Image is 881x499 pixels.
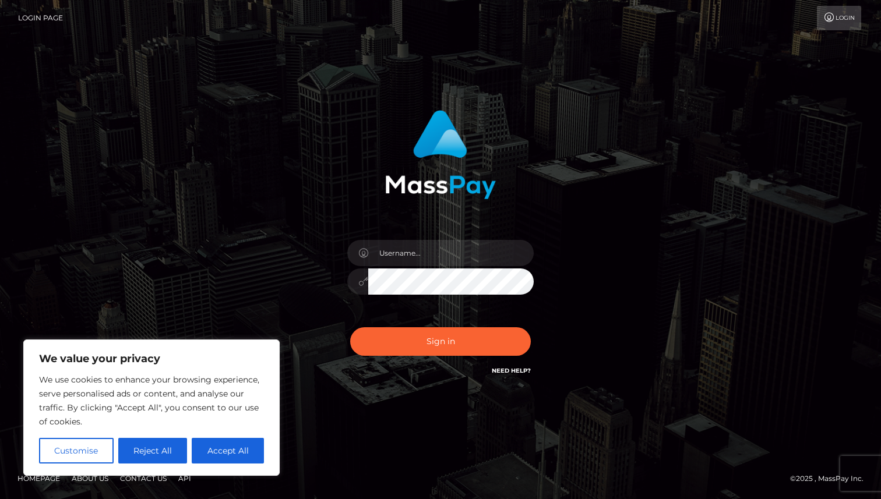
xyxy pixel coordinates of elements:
[790,472,872,485] div: © 2025 , MassPay Inc.
[192,438,264,463] button: Accept All
[39,373,264,429] p: We use cookies to enhance your browsing experience, serve personalised ads or content, and analys...
[492,367,531,374] a: Need Help?
[18,6,63,30] a: Login Page
[350,327,531,356] button: Sign in
[368,240,534,266] input: Username...
[13,469,65,487] a: Homepage
[67,469,113,487] a: About Us
[385,110,496,199] img: MassPay Login
[115,469,171,487] a: Contact Us
[39,352,264,366] p: We value your privacy
[39,438,114,463] button: Customise
[817,6,861,30] a: Login
[174,469,196,487] a: API
[23,339,280,476] div: We value your privacy
[118,438,188,463] button: Reject All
